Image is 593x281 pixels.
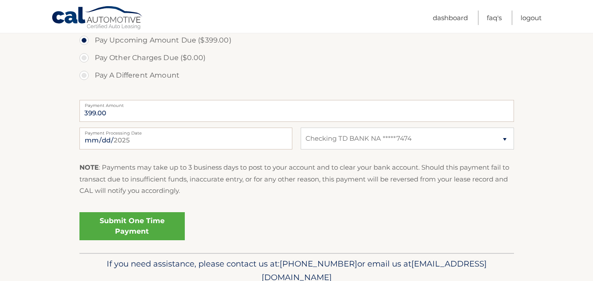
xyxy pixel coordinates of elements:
a: FAQ's [487,11,502,25]
a: Logout [521,11,542,25]
input: Payment Amount [79,100,514,122]
strong: NOTE [79,163,99,171]
label: Pay Other Charges Due ($0.00) [79,49,514,67]
input: Payment Date [79,128,292,149]
a: Dashboard [433,11,468,25]
label: Pay A Different Amount [79,67,514,84]
label: Payment Processing Date [79,128,292,135]
span: [PHONE_NUMBER] [280,259,357,269]
a: Cal Automotive [51,6,144,31]
label: Pay Upcoming Amount Due ($399.00) [79,32,514,49]
p: : Payments may take up to 3 business days to post to your account and to clear your bank account.... [79,162,514,196]
a: Submit One Time Payment [79,212,185,240]
label: Payment Amount [79,100,514,107]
